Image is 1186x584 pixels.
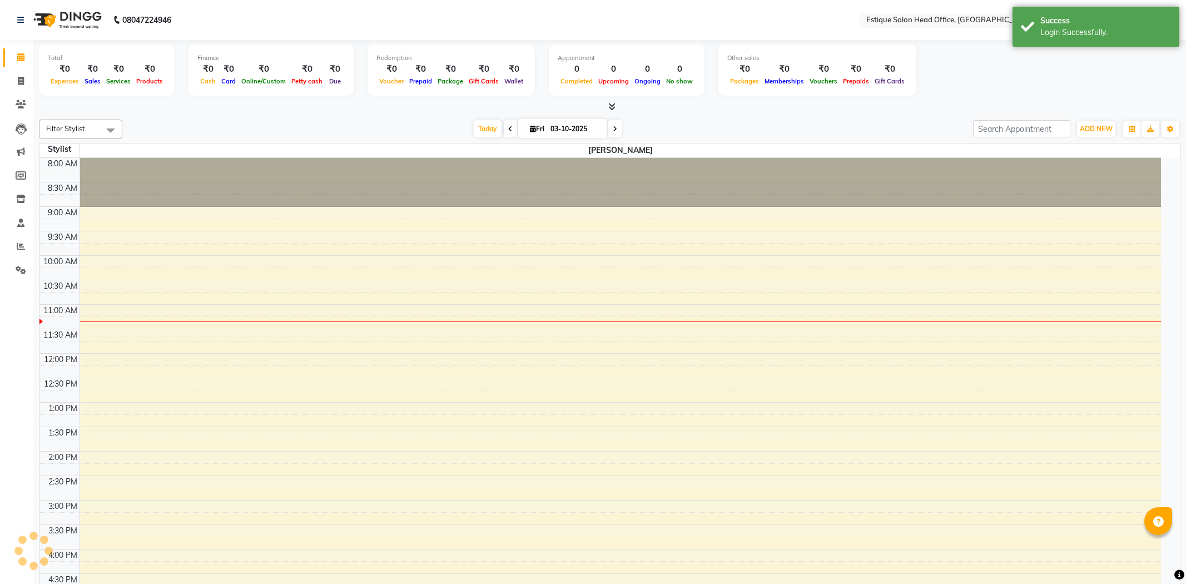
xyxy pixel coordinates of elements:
div: ₹0 [840,63,872,76]
div: 3:30 PM [46,525,80,537]
span: Sales [82,77,103,85]
div: ₹0 [48,63,82,76]
div: ₹0 [406,63,435,76]
iframe: chat widget [1139,540,1175,573]
div: 11:30 AM [41,329,80,341]
div: Stylist [39,143,80,155]
input: Search Appointment [973,120,1070,137]
div: 10:00 AM [41,256,80,268]
span: Due [326,77,344,85]
div: Total [48,53,166,63]
span: Online/Custom [239,77,289,85]
span: Upcoming [596,77,632,85]
div: 4:00 PM [46,550,80,561]
img: logo [28,4,105,36]
span: Gift Cards [466,77,502,85]
span: Vouchers [807,77,840,85]
span: Today [474,120,502,137]
span: Services [103,77,133,85]
div: 1:00 PM [46,403,80,414]
div: ₹0 [435,63,466,76]
div: ₹0 [872,63,907,76]
div: ₹0 [239,63,289,76]
div: ₹0 [289,63,325,76]
div: ₹0 [325,63,345,76]
div: 0 [558,63,596,76]
div: 8:00 AM [46,158,80,170]
span: Memberships [762,77,807,85]
span: Ongoing [632,77,663,85]
div: ₹0 [103,63,133,76]
div: ₹0 [466,63,502,76]
div: 2:00 PM [46,452,80,463]
div: 0 [596,63,632,76]
div: ₹0 [82,63,103,76]
div: ₹0 [133,63,166,76]
div: Finance [197,53,345,63]
div: 10:30 AM [41,280,80,292]
div: 3:00 PM [46,501,80,512]
span: [PERSON_NAME] [80,143,1162,157]
div: Other sales [727,53,907,63]
div: 8:30 AM [46,182,80,194]
span: Filter Stylist [46,124,85,133]
div: 12:30 PM [42,378,80,390]
div: 12:00 PM [42,354,80,365]
div: 0 [663,63,696,76]
div: 2:30 PM [46,476,80,488]
div: Success [1040,15,1171,27]
div: Appointment [558,53,696,63]
div: ₹0 [807,63,840,76]
div: ₹0 [727,63,762,76]
div: 9:30 AM [46,231,80,243]
span: Petty cash [289,77,325,85]
div: Redemption [376,53,526,63]
span: Voucher [376,77,406,85]
span: Completed [558,77,596,85]
span: Package [435,77,466,85]
span: Cash [197,77,219,85]
div: ₹0 [376,63,406,76]
div: 9:00 AM [46,207,80,219]
div: 0 [632,63,663,76]
span: Gift Cards [872,77,907,85]
div: ₹0 [502,63,526,76]
button: ADD NEW [1077,121,1115,137]
div: ₹0 [197,63,219,76]
span: Card [219,77,239,85]
b: 08047224946 [122,4,171,36]
div: 1:30 PM [46,427,80,439]
span: Prepaids [840,77,872,85]
span: Products [133,77,166,85]
span: Fri [527,125,547,133]
div: 11:00 AM [41,305,80,316]
span: No show [663,77,696,85]
div: ₹0 [219,63,239,76]
span: Expenses [48,77,82,85]
span: Prepaid [406,77,435,85]
div: Login Successfully. [1040,27,1171,38]
input: 2025-10-03 [547,121,603,137]
span: Packages [727,77,762,85]
span: ADD NEW [1080,125,1113,133]
div: ₹0 [762,63,807,76]
span: Wallet [502,77,526,85]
